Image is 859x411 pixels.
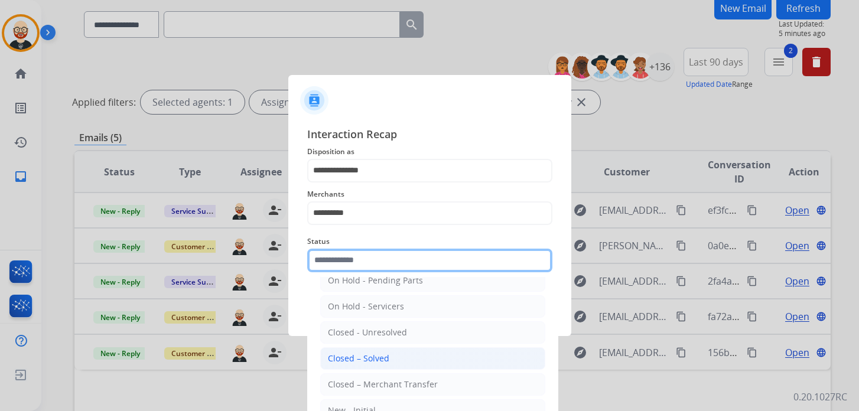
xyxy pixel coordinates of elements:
[307,145,552,159] span: Disposition as
[328,327,407,338] div: Closed - Unresolved
[328,353,389,364] div: Closed – Solved
[328,275,423,286] div: On Hold - Pending Parts
[307,234,552,249] span: Status
[328,379,438,390] div: Closed – Merchant Transfer
[307,187,552,201] span: Merchants
[307,126,552,145] span: Interaction Recap
[300,86,328,115] img: contactIcon
[328,301,404,312] div: On Hold - Servicers
[793,390,847,404] p: 0.20.1027RC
